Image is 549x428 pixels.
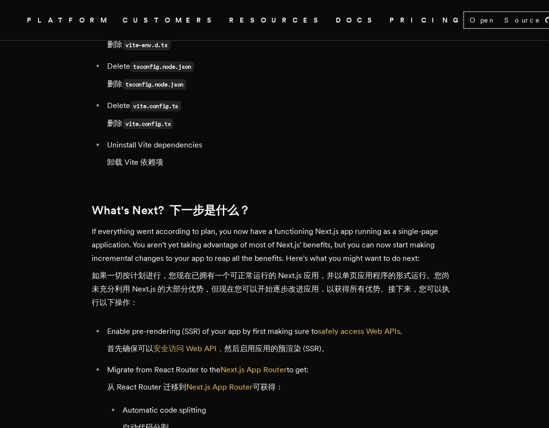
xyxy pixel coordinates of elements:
[108,158,164,167] font: 卸载 Vite 依赖项
[390,14,464,26] a: PRICING
[123,119,174,129] code: vite.config.ts
[154,344,225,353] a: 安全访问 Web API，
[105,99,457,135] li: Delete
[92,271,450,307] font: 如果一切按计划进行，您现在已拥有一个可正常运行的 Next.js 应用，并以单页应用程序的形式运行。您尚未充分利用 Next.js 的大部分优势，但现在您可以开始逐步改进应用，以获得所有优势。接...
[108,382,284,391] font: 从 React Router 迁移到 可获得：
[229,14,324,26] button: RESOURCES
[92,204,457,217] h2: What's Next?
[318,327,401,336] a: safely access Web APIs
[108,119,174,128] font: 删除
[122,14,218,26] a: CUSTOMERS
[105,60,457,95] li: Delete
[131,101,182,111] code: vite.config.ts
[170,203,251,217] font: 下一步是什么？
[27,14,111,26] button: PLATFORM
[336,14,378,26] a: DOCS
[108,79,187,88] font: 删除
[187,382,253,391] a: Next.js App Router
[92,225,457,313] p: If everything went according to plan, you now have a functioning Next.js app running as a single-...
[470,15,541,25] span: Open Source
[108,40,171,49] font: 删除
[108,344,329,353] font: 首先确保可以 然后启用应用的预渲染 (SSR)。
[123,79,187,90] code: tsconfig.node.json
[105,138,457,173] li: Uninstall Vite dependencies
[221,365,287,374] a: Next.js App Router
[123,40,171,50] code: vite-env.d.ts
[105,325,457,359] li: Enable pre-rendering (SSR) of your app by first making sure to .
[131,61,195,72] code: tsconfig.node.json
